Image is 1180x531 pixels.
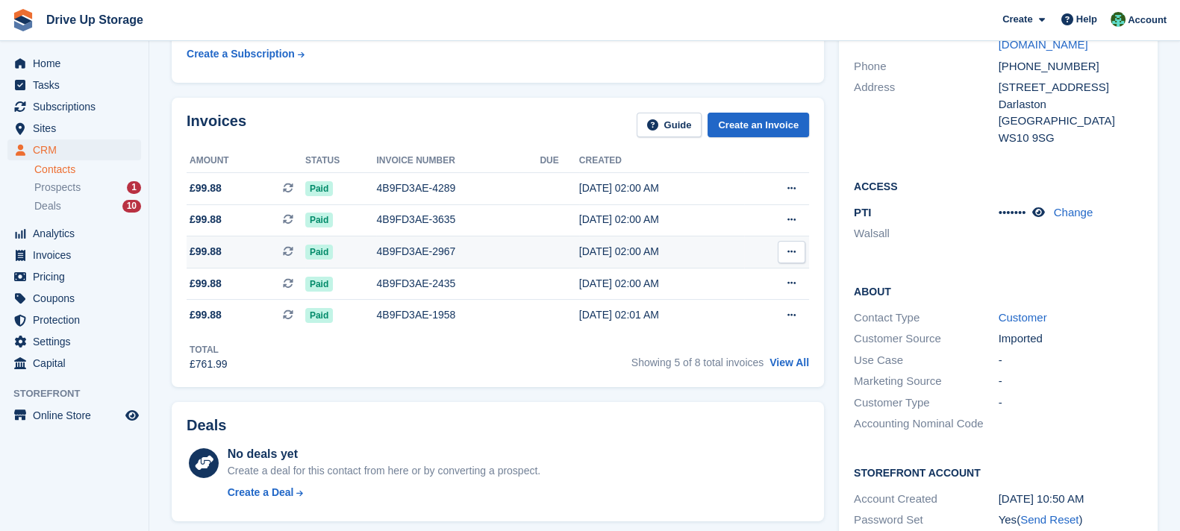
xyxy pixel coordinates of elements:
[999,352,1143,369] div: -
[854,206,871,219] span: PTI
[7,331,141,352] a: menu
[228,485,294,500] div: Create a Deal
[34,180,81,195] span: Prospects
[854,283,1143,298] h2: About
[999,206,1026,219] span: •••••••
[190,343,228,356] div: Total
[770,356,809,368] a: View All
[122,200,141,213] div: 10
[123,406,141,424] a: Preview store
[1111,12,1126,27] img: Camille
[12,9,34,31] img: stora-icon-8386f47178a22dfd0bd8f6a31ec36ba5ce8667c1dd55bd0f319d3a0aa187defe.svg
[854,178,1143,193] h2: Access
[7,223,141,244] a: menu
[1020,513,1078,526] a: Send Reset
[7,118,141,139] a: menu
[40,7,149,32] a: Drive Up Storage
[854,373,999,390] div: Marketing Source
[34,198,141,214] a: Deals 10
[33,96,122,117] span: Subscriptions
[7,266,141,287] a: menu
[376,180,540,196] div: 4B9FD3AE-4289
[999,96,1143,113] div: Darlaston
[13,386,149,401] span: Storefront
[228,445,540,463] div: No deals yet
[305,181,333,196] span: Paid
[33,75,122,95] span: Tasks
[7,139,141,160] a: menu
[999,113,1143,130] div: [GEOGRAPHIC_DATA]
[190,307,222,323] span: £99.88
[999,130,1143,147] div: WS10 9SG
[305,277,333,292] span: Paid
[33,245,122,265] span: Invoices
[1017,513,1082,526] span: ( )
[7,310,141,330] a: menu
[854,465,1143,480] h2: Storefront Account
[854,491,999,508] div: Account Created
[33,405,122,426] span: Online Store
[854,395,999,412] div: Customer Type
[854,79,999,146] div: Address
[1054,206,1093,219] a: Change
[187,149,305,173] th: Amount
[999,491,1143,508] div: [DATE] 10:50 AM
[187,113,246,137] h2: Invoices
[999,512,1143,529] div: Yes
[33,331,122,352] span: Settings
[579,180,745,196] div: [DATE] 02:00 AM
[631,356,764,368] span: Showing 5 of 8 total invoices
[376,149,540,173] th: Invoice number
[854,58,999,75] div: Phone
[190,180,222,196] span: £99.88
[854,352,999,369] div: Use Case
[579,244,745,260] div: [DATE] 02:00 AM
[7,245,141,265] a: menu
[579,307,745,323] div: [DATE] 02:01 AM
[305,149,377,173] th: Status
[376,244,540,260] div: 4B9FD3AE-2967
[376,212,540,227] div: 4B9FD3AE-3635
[190,212,222,227] span: £99.88
[33,118,122,139] span: Sites
[33,139,122,160] span: CRM
[708,113,809,137] a: Create an Invoice
[305,308,333,323] span: Paid
[187,40,305,68] a: Create a Subscription
[33,223,122,244] span: Analytics
[854,330,999,348] div: Customer Source
[376,276,540,292] div: 4B9FD3AE-2435
[999,330,1143,348] div: Imported
[34,180,141,195] a: Prospects 1
[854,310,999,327] div: Contact Type
[33,288,122,309] span: Coupons
[7,288,141,309] a: menu
[1002,12,1032,27] span: Create
[579,276,745,292] div: [DATE] 02:00 AM
[999,395,1143,412] div: -
[999,79,1143,96] div: [STREET_ADDRESS]
[854,225,999,242] li: Walsall
[999,58,1143,75] div: [PHONE_NUMBER]
[33,266,122,287] span: Pricing
[999,311,1047,324] a: Customer
[999,373,1143,390] div: -
[305,213,333,227] span: Paid
[187,46,295,62] div: Create a Subscription
[1128,13,1167,28] span: Account
[637,113,702,137] a: Guide
[7,353,141,374] a: menu
[579,212,745,227] div: [DATE] 02:00 AM
[228,463,540,479] div: Create a deal for this contact from here or by converting a prospect.
[34,163,141,177] a: Contacts
[376,307,540,323] div: 4B9FD3AE-1958
[1076,12,1097,27] span: Help
[579,149,745,173] th: Created
[190,244,222,260] span: £99.88
[7,96,141,117] a: menu
[33,310,122,330] span: Protection
[190,356,228,372] div: £761.99
[127,181,141,194] div: 1
[7,405,141,426] a: menu
[854,415,999,433] div: Accounting Nominal Code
